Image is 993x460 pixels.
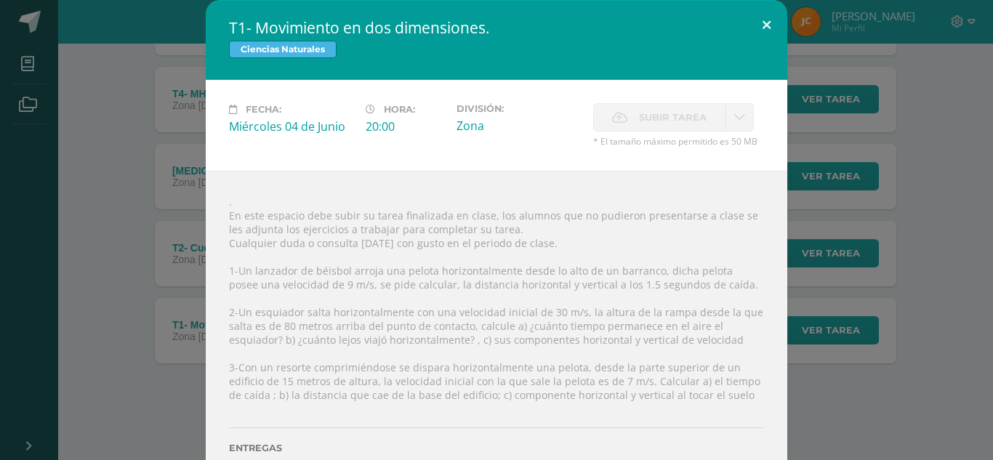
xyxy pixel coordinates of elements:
[229,41,337,58] span: Ciencias Naturales
[229,17,764,38] h2: T1- Movimiento en dos dimensiones.
[366,118,445,134] div: 20:00
[639,104,707,131] span: Subir tarea
[229,443,764,453] label: Entregas
[246,104,281,115] span: Fecha:
[229,118,354,134] div: Miércoles 04 de Junio
[725,103,754,132] a: La fecha de entrega ha expirado
[593,103,725,132] label: La fecha de entrega ha expirado
[593,135,764,148] span: * El tamaño máximo permitido es 50 MB
[457,118,582,134] div: Zona
[457,103,582,114] label: División:
[384,104,415,115] span: Hora:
